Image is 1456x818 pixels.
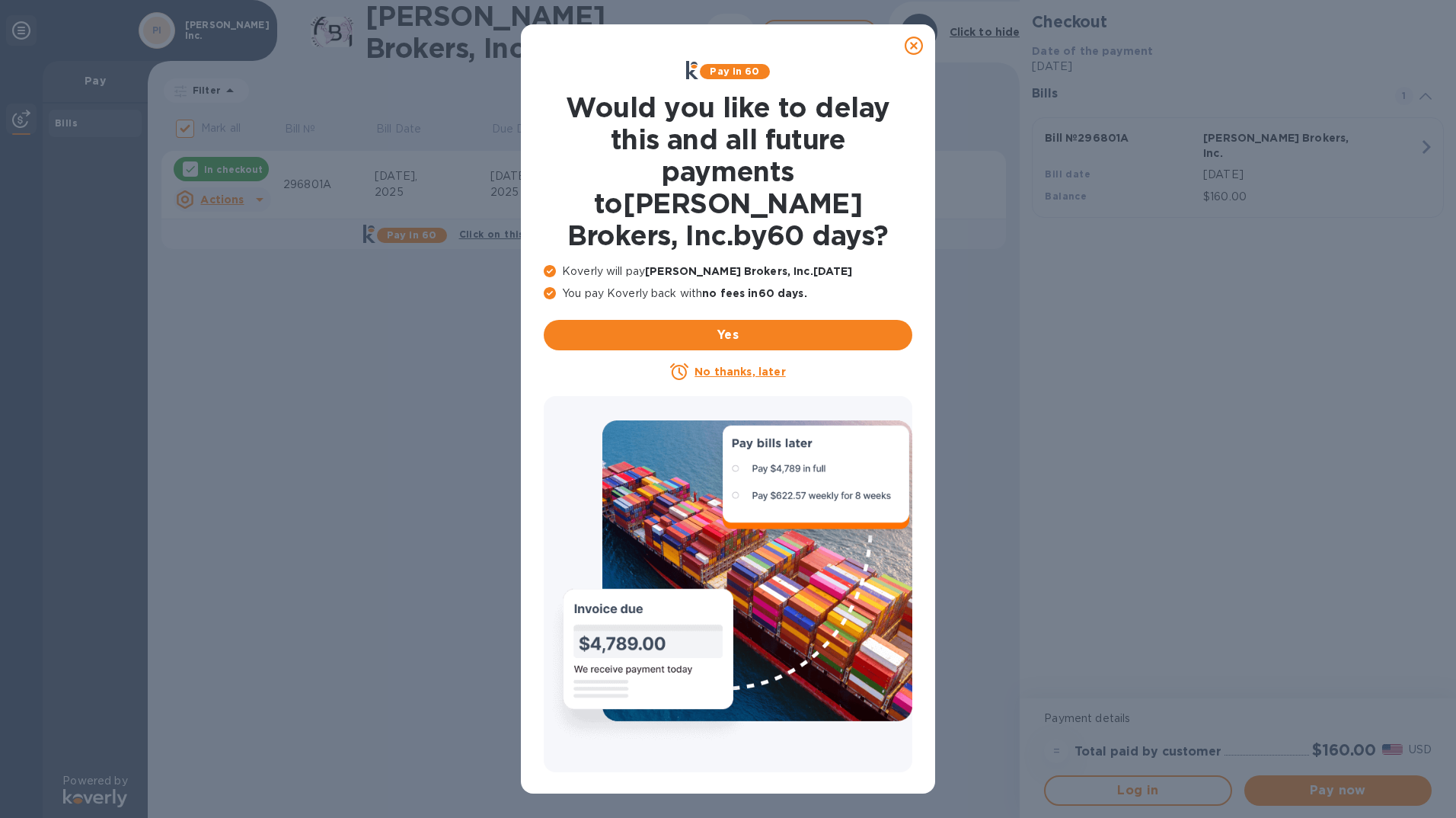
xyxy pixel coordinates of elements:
[710,66,759,77] b: Pay in 60
[544,320,912,350] button: Yes
[544,91,912,251] h1: Would you like to delay this and all future payments to [PERSON_NAME] Brokers, Inc. by 60 days ?
[544,264,912,280] p: Koverly will pay
[556,326,900,344] span: Yes
[702,287,806,299] b: no fees in 60 days .
[544,286,912,302] p: You pay Koverly back with
[694,366,785,378] u: No thanks, later
[645,265,852,277] b: [PERSON_NAME] Brokers, Inc. [DATE]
